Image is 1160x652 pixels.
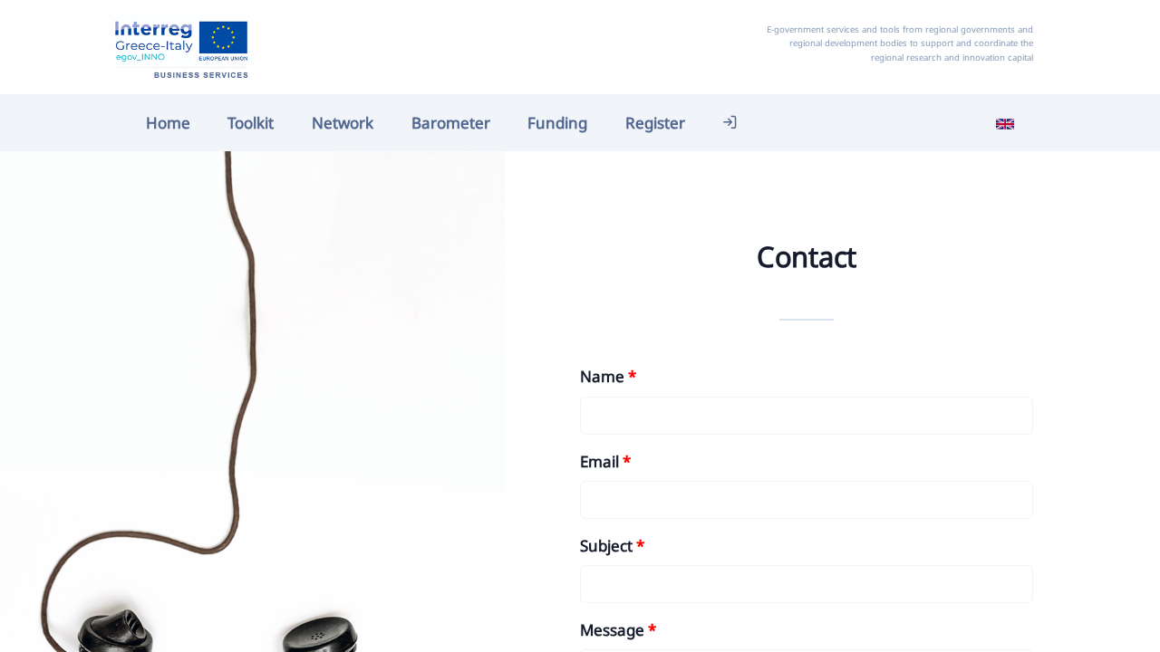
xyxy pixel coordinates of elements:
img: Home [109,14,254,81]
a: Network [293,103,392,142]
img: en_flag.svg [996,115,1014,133]
label: Message [580,618,656,642]
a: Funding [508,103,606,142]
a: Toolkit [209,103,294,142]
label: Subject [580,533,644,558]
a: Home [127,103,209,142]
label: Name [580,364,636,388]
label: Email [580,449,631,474]
a: Register [606,103,704,142]
h2: Contact [580,238,1033,276]
a: Barometer [392,103,509,142]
